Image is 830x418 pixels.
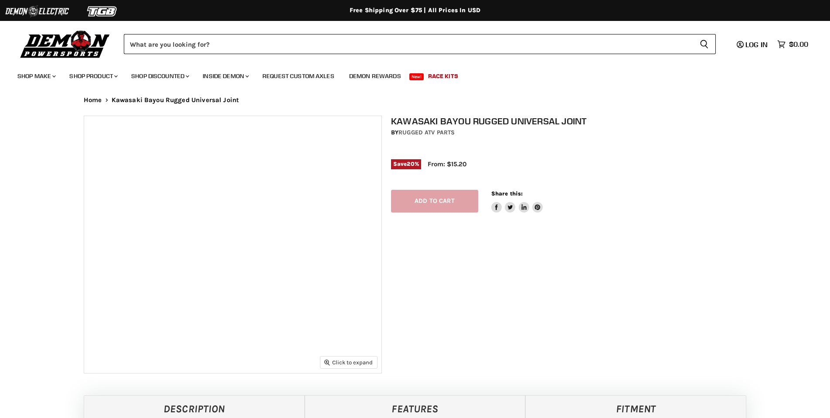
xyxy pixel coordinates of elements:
a: Demon Rewards [343,67,408,85]
form: Product [124,34,716,54]
div: Free Shipping Over $75 | All Prices In USD [66,7,764,14]
span: 20 [407,161,414,167]
input: Search [124,34,693,54]
img: Demon Powersports [17,28,113,59]
span: $0.00 [789,40,808,48]
span: Save % [391,159,421,169]
span: Click to expand [324,359,373,366]
h1: Kawasaki Bayou Rugged Universal Joint [391,116,755,127]
a: Log in [733,41,773,48]
span: Kawasaki Bayou Rugged Universal Joint [112,96,239,104]
nav: Breadcrumbs [66,96,764,104]
a: Request Custom Axles [256,67,341,85]
button: Search [693,34,716,54]
a: Shop Make [11,67,61,85]
a: Home [84,96,102,104]
img: TGB Logo 2 [70,3,135,20]
aside: Share this: [491,190,543,213]
a: Race Kits [422,67,465,85]
a: Inside Demon [196,67,254,85]
span: New! [409,73,424,80]
a: Rugged ATV Parts [398,129,455,136]
a: Shop Discounted [125,67,194,85]
img: Demon Electric Logo 2 [4,3,70,20]
a: Shop Product [63,67,123,85]
ul: Main menu [11,64,806,85]
div: by [391,128,755,137]
button: Click to expand [320,356,377,368]
a: $0.00 [773,38,813,51]
span: From: $15.20 [428,160,466,168]
span: Share this: [491,190,523,197]
span: Log in [745,40,768,49]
